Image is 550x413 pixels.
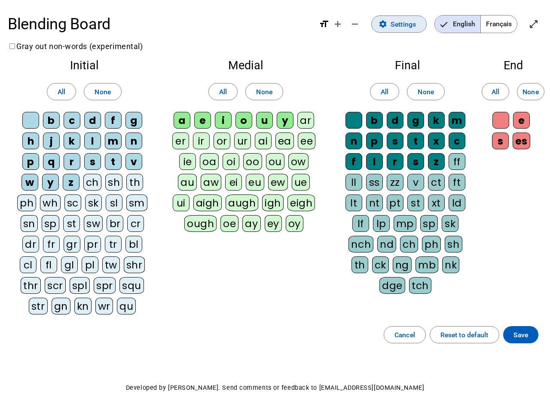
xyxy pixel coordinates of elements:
div: p [366,133,383,149]
div: y [42,174,59,191]
div: sk [442,215,458,232]
div: pr [84,236,101,253]
span: Français [481,15,517,33]
div: pl [82,256,98,273]
div: b [43,112,60,129]
div: ir [193,133,210,149]
div: ph [422,236,441,253]
div: oo [243,153,262,170]
div: c [449,133,465,149]
div: a [174,112,190,129]
div: o [235,112,252,129]
div: gn [52,298,70,314]
div: ey [265,215,282,232]
div: ur [234,133,251,149]
div: mb [416,256,438,273]
button: None [245,83,283,100]
div: ll [345,174,362,191]
button: All [47,83,76,100]
div: dr [22,236,39,253]
h2: End [492,60,535,71]
div: e [194,112,211,129]
div: ld [449,194,465,211]
div: ch [400,236,418,253]
div: or [214,133,230,149]
div: t [407,133,424,149]
div: lt [345,194,362,211]
div: gr [64,236,80,253]
div: l [84,133,101,149]
button: All [208,83,238,100]
div: z [428,153,445,170]
div: str [29,298,48,314]
div: cl [20,256,37,273]
div: r [64,153,80,170]
input: Gray out non-words (experimental) [9,43,15,49]
div: ct [428,174,445,191]
mat-icon: add [333,19,343,29]
div: xt [428,194,445,211]
div: squ [119,277,144,294]
button: Settings [371,15,427,33]
div: wh [40,194,60,211]
div: ng [393,256,412,273]
span: English [435,15,480,33]
div: l [366,153,383,170]
div: sh [105,174,122,191]
div: oa [200,153,219,170]
div: dge [379,277,405,294]
div: f [105,112,122,129]
div: ou [266,153,284,170]
button: None [517,83,544,100]
h1: Blending Board [8,9,311,40]
div: sm [126,194,147,211]
div: x [428,133,445,149]
mat-icon: settings [379,20,387,28]
div: ee [298,133,315,149]
span: All [492,86,499,98]
div: ai [255,133,272,149]
div: eigh [287,194,315,211]
div: v [125,153,142,170]
span: Save [513,329,528,341]
div: j [43,133,60,149]
div: fr [43,236,60,253]
div: ss [366,174,383,191]
span: Settings [391,18,416,30]
div: st [63,215,80,232]
div: sw [84,215,103,232]
button: Cancel [384,326,426,343]
div: s [84,153,101,170]
div: ar [297,112,314,129]
div: g [125,112,142,129]
div: ay [242,215,260,232]
div: shr [124,256,145,273]
div: spr [94,277,116,294]
div: ff [449,153,465,170]
div: k [428,112,445,129]
div: z [63,174,79,191]
span: None [522,86,538,98]
h2: Final [339,60,476,71]
button: Increase font size [329,15,346,33]
div: i [215,112,232,129]
div: w [21,174,38,191]
button: None [84,83,121,100]
div: t [105,153,122,170]
div: sn [21,215,38,232]
div: u [256,112,273,129]
button: All [482,83,509,100]
button: Decrease font size [346,15,364,33]
div: ew [268,174,288,191]
div: e [513,112,530,129]
div: ow [288,153,309,170]
div: augh [226,194,258,211]
button: None [407,83,444,100]
div: eu [246,174,264,191]
span: None [256,86,272,98]
div: sk [85,194,102,211]
mat-icon: remove [350,19,360,29]
div: k [64,133,80,149]
span: None [418,86,434,98]
h2: Initial [15,60,153,71]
